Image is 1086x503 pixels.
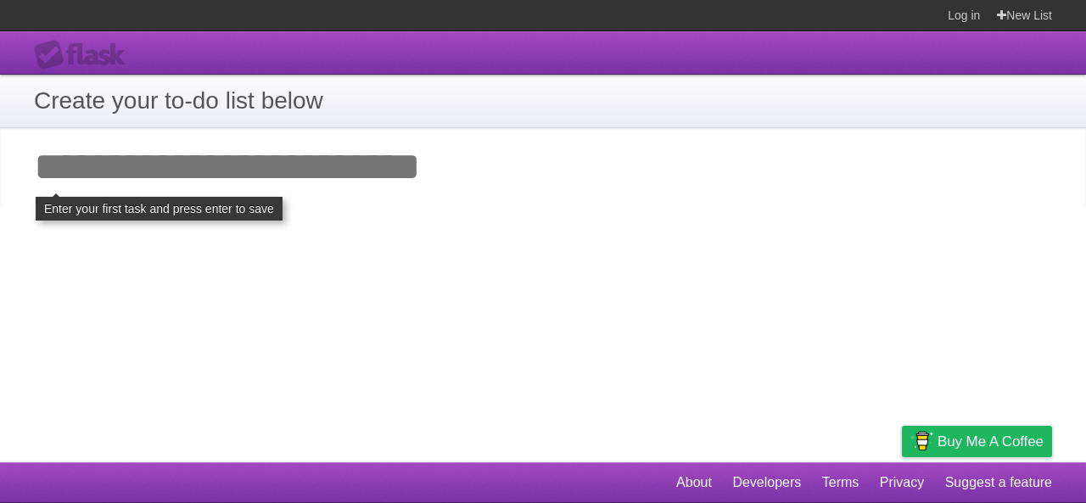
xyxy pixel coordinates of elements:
[34,83,1052,119] h1: Create your to-do list below
[902,426,1052,457] a: Buy me a coffee
[676,467,712,499] a: About
[938,427,1044,456] span: Buy me a coffee
[880,467,924,499] a: Privacy
[732,467,801,499] a: Developers
[822,467,859,499] a: Terms
[945,467,1052,499] a: Suggest a feature
[34,40,136,70] div: Flask
[910,427,933,455] img: Buy me a coffee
